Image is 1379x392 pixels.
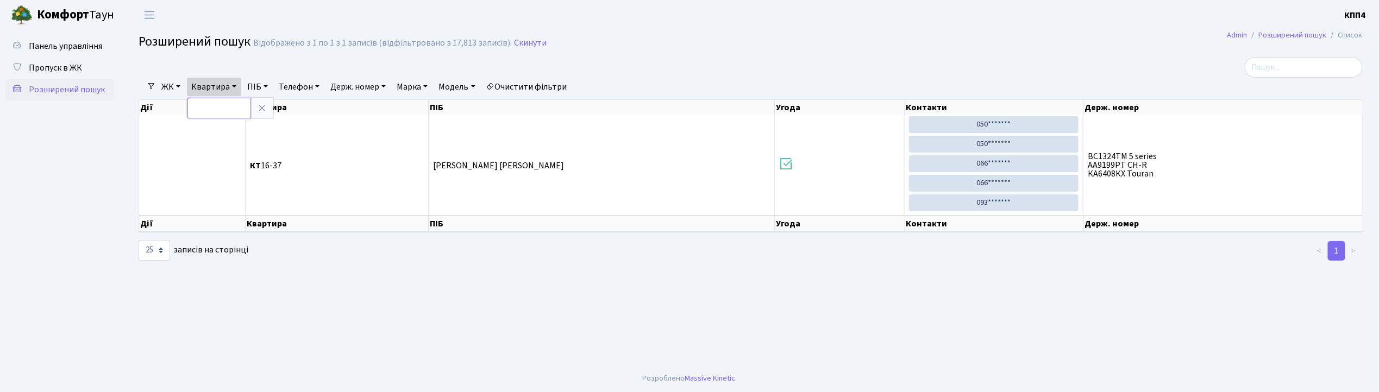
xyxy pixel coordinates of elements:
[433,160,564,172] span: [PERSON_NAME] [PERSON_NAME]
[775,216,905,232] th: Угода
[5,79,114,100] a: Розширений пошук
[392,78,432,96] a: Марка
[29,62,82,74] span: Пропуск в ЖК
[139,240,170,261] select: записів на сторінці
[274,78,324,96] a: Телефон
[246,216,429,232] th: Квартира
[157,78,185,96] a: ЖК
[482,78,572,96] a: Очистити фільтри
[514,38,547,48] a: Скинути
[139,32,250,51] span: Розширений пошук
[1345,9,1366,21] b: КПП4
[5,57,114,79] a: Пропуск в ЖК
[139,240,248,261] label: записів на сторінці
[326,78,390,96] a: Держ. номер
[253,38,512,48] div: Відображено з 1 по 1 з 1 записів (відфільтровано з 17,813 записів).
[1084,216,1363,232] th: Держ. номер
[250,161,424,170] span: 16-37
[905,100,1084,115] th: Контакти
[1088,152,1358,178] span: ВС1324ТМ 5 series АА9199РТ CH-R КА6408КХ Touran
[1345,9,1366,22] a: КПП4
[29,84,105,96] span: Розширений пошук
[429,100,775,115] th: ПІБ
[139,100,246,115] th: Дії
[11,4,33,26] img: logo.png
[1328,241,1345,261] a: 1
[139,216,246,232] th: Дії
[1211,24,1379,47] nav: breadcrumb
[1259,29,1327,41] a: Розширений пошук
[1245,57,1363,78] input: Пошук...
[187,78,241,96] a: Квартира
[243,78,272,96] a: ПІБ
[1084,100,1363,115] th: Держ. номер
[642,372,737,384] div: Розроблено .
[5,35,114,57] a: Панель управління
[37,6,89,23] b: Комфорт
[29,40,102,52] span: Панель управління
[905,216,1084,232] th: Контакти
[250,160,261,172] b: КТ
[429,216,775,232] th: ПІБ
[136,6,163,24] button: Переключити навігацію
[1227,29,1248,41] a: Admin
[246,100,429,115] th: Квартира
[775,100,905,115] th: Угода
[37,6,114,24] span: Таун
[434,78,479,96] a: Модель
[685,372,735,384] a: Massive Kinetic
[1327,29,1363,41] li: Список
